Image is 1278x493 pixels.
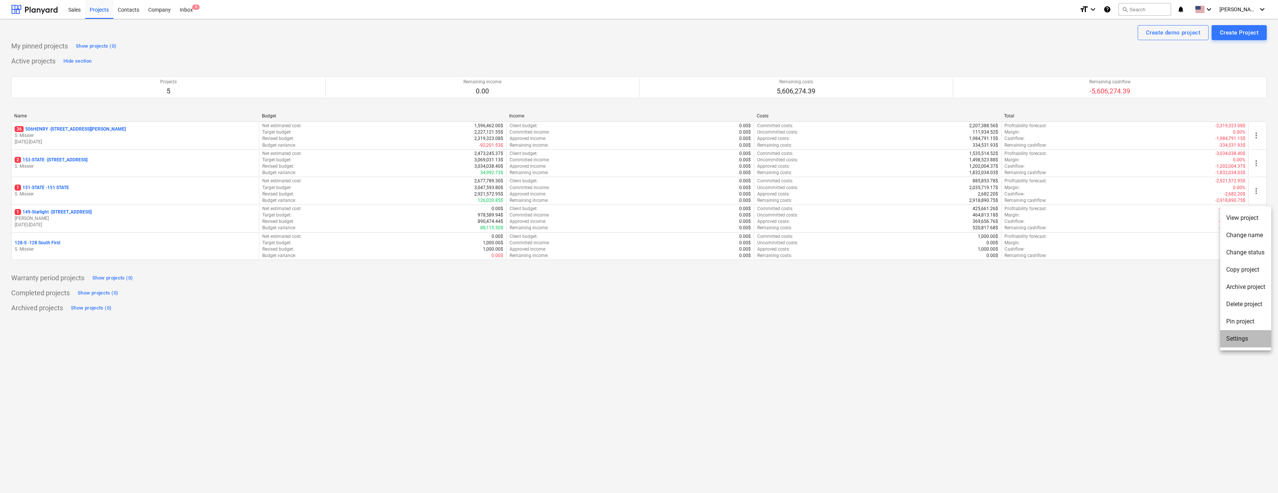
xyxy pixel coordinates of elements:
li: Copy project [1220,261,1271,278]
li: Archive project [1220,278,1271,296]
li: View project [1220,209,1271,227]
li: Change status [1220,244,1271,261]
li: Settings [1220,330,1271,347]
li: Change name [1220,227,1271,244]
iframe: Chat Widget [1240,457,1278,493]
li: Delete project [1220,296,1271,313]
li: Pin project [1220,313,1271,330]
